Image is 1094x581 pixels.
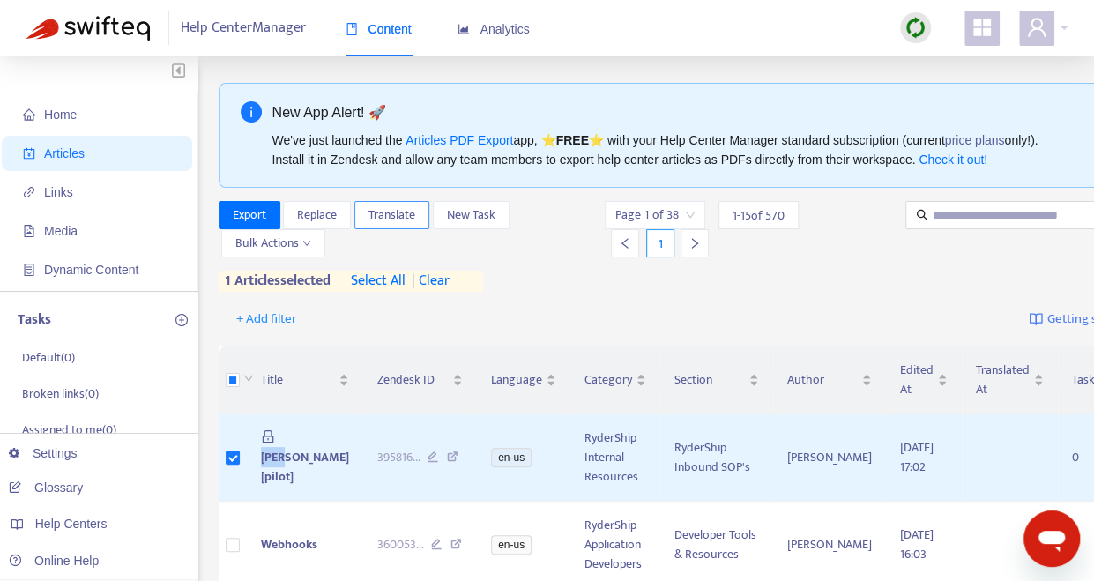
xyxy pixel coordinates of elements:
[363,346,478,414] th: Zendesk ID
[491,448,532,467] span: en-us
[916,209,928,221] span: search
[9,446,78,460] a: Settings
[351,271,406,292] span: select all
[377,535,424,555] span: 360053 ...
[962,346,1058,414] th: Translated At
[44,185,73,199] span: Links
[219,271,331,292] span: 1 articles selected
[346,23,358,35] span: book
[44,146,85,160] span: Articles
[900,437,934,477] span: [DATE] 17:02
[584,370,632,390] span: Category
[886,346,962,414] th: Edited At
[433,201,510,229] button: New Task
[904,17,927,39] img: sync.dc5367851b00ba804db3.png
[773,346,886,414] th: Author
[900,525,934,564] span: [DATE] 16:03
[223,305,310,333] button: + Add filter
[235,234,311,253] span: Bulk Actions
[181,11,306,45] span: Help Center Manager
[23,147,35,160] span: account-book
[787,370,858,390] span: Author
[458,23,470,35] span: area-chart
[26,16,150,41] img: Swifteq
[221,229,325,257] button: Bulk Actionsdown
[406,133,513,147] a: Articles PDF Export
[9,554,99,568] a: Online Help
[302,239,311,248] span: down
[555,133,588,147] b: FREE
[247,346,363,414] th: Title
[236,309,297,330] span: + Add filter
[458,22,530,36] span: Analytics
[23,108,35,121] span: home
[44,263,138,277] span: Dynamic Content
[175,314,188,326] span: plus-circle
[261,447,349,487] span: [PERSON_NAME] [pilot]
[261,534,317,555] span: Webhooks
[733,206,785,225] span: 1 - 15 of 570
[346,22,412,36] span: Content
[945,133,1005,147] a: price plans
[44,108,77,122] span: Home
[976,361,1030,399] span: Translated At
[243,373,254,384] span: down
[674,370,745,390] span: Section
[9,480,83,495] a: Glossary
[297,205,337,225] span: Replace
[491,535,532,555] span: en-us
[368,205,415,225] span: Translate
[22,384,99,403] p: Broken links ( 0 )
[377,370,450,390] span: Zendesk ID
[23,186,35,198] span: link
[660,346,773,414] th: Section
[773,414,886,502] td: [PERSON_NAME]
[570,414,660,502] td: RyderShip Internal Resources
[406,271,450,292] span: clear
[35,517,108,531] span: Help Centers
[233,205,266,225] span: Export
[919,153,987,167] a: Check it out!
[900,361,934,399] span: Edited At
[1023,510,1080,567] iframe: Button to launch messaging window
[241,101,262,123] span: info-circle
[1026,17,1047,38] span: user
[491,370,542,390] span: Language
[261,370,335,390] span: Title
[283,201,351,229] button: Replace
[22,348,75,367] p: Default ( 0 )
[23,264,35,276] span: container
[44,224,78,238] span: Media
[570,346,660,414] th: Category
[354,201,429,229] button: Translate
[477,346,570,414] th: Language
[646,229,674,257] div: 1
[412,269,415,293] span: |
[447,205,495,225] span: New Task
[377,448,420,467] span: 395816 ...
[261,429,275,443] span: lock
[619,237,631,250] span: left
[660,414,773,502] td: RyderShip Inbound SOP's
[971,17,993,38] span: appstore
[23,225,35,237] span: file-image
[1029,312,1043,326] img: image-link
[688,237,701,250] span: right
[22,421,116,439] p: Assigned to me ( 0 )
[18,309,51,331] p: Tasks
[219,201,280,229] button: Export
